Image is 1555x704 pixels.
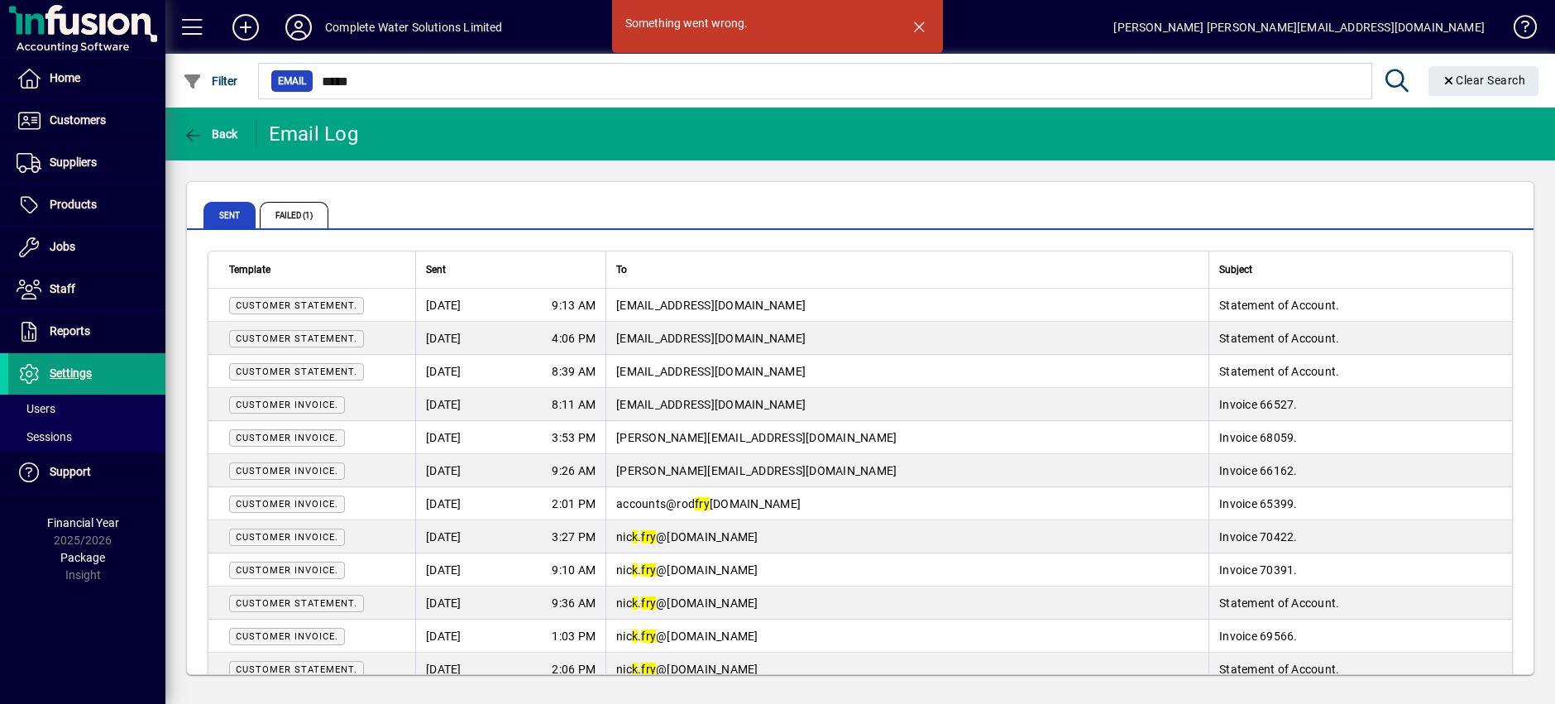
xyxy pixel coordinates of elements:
[1219,261,1252,279] span: Subject
[236,300,357,311] span: Customer Statement.
[552,429,596,446] span: 3:53 PM
[8,395,165,423] a: Users
[1219,261,1491,279] div: Subject
[278,73,306,89] span: Email
[632,530,638,544] em: k
[1428,66,1539,96] button: Clear
[50,366,92,380] span: Settings
[50,71,80,84] span: Home
[695,497,710,510] em: fry
[50,113,106,127] span: Customers
[203,202,256,228] span: Sent
[236,466,338,477] span: Customer Invoice.
[236,631,338,642] span: Customer Invoice.
[616,365,806,378] span: [EMAIL_ADDRESS][DOMAIN_NAME]
[165,119,256,149] app-page-header-button: Back
[1219,497,1298,510] span: Invoice 65399.
[552,496,596,512] span: 2:01 PM
[552,462,596,479] span: 9:26 AM
[616,497,801,510] span: accounts@rod [DOMAIN_NAME]
[183,74,238,88] span: Filter
[60,551,105,564] span: Package
[179,119,242,149] button: Back
[426,261,446,279] span: Sent
[236,366,357,377] span: Customer Statement.
[552,595,596,611] span: 9:36 AM
[616,398,806,411] span: [EMAIL_ADDRESS][DOMAIN_NAME]
[17,430,72,443] span: Sessions
[426,363,462,380] span: [DATE]
[426,628,462,644] span: [DATE]
[236,532,338,543] span: Customer Invoice.
[1442,74,1526,87] span: Clear Search
[8,142,165,184] a: Suppliers
[616,261,627,279] span: To
[552,297,596,314] span: 9:13 AM
[183,127,238,141] span: Back
[1219,563,1298,577] span: Invoice 70391.
[426,429,462,446] span: [DATE]
[50,198,97,211] span: Products
[1219,299,1339,312] span: Statement of Account.
[426,396,462,413] span: [DATE]
[641,663,656,676] em: fry
[229,261,270,279] span: Template
[641,530,656,544] em: fry
[50,240,75,253] span: Jobs
[50,324,90,338] span: Reports
[260,202,328,228] span: Failed (1)
[616,663,758,676] span: nic . @[DOMAIN_NAME]
[1219,596,1339,610] span: Statement of Account.
[426,661,462,678] span: [DATE]
[8,58,165,99] a: Home
[616,596,758,610] span: nic . @[DOMAIN_NAME]
[325,14,503,41] div: Complete Water Solutions Limited
[229,261,405,279] div: Template
[552,562,596,578] span: 9:10 AM
[1219,398,1298,411] span: Invoice 66527.
[426,562,462,578] span: [DATE]
[236,499,338,510] span: Customer Invoice.
[1219,464,1298,477] span: Invoice 66162.
[641,563,656,577] em: fry
[616,630,758,643] span: nic . @[DOMAIN_NAME]
[1219,332,1339,345] span: Statement of Account.
[8,452,165,493] a: Support
[632,630,638,643] em: k
[236,664,357,675] span: Customer Statement.
[8,269,165,310] a: Staff
[50,156,97,169] span: Suppliers
[632,663,638,676] em: k
[426,496,462,512] span: [DATE]
[219,12,272,42] button: Add
[616,332,806,345] span: [EMAIL_ADDRESS][DOMAIN_NAME]
[8,100,165,141] a: Customers
[641,596,656,610] em: fry
[616,464,897,477] span: [PERSON_NAME][EMAIL_ADDRESS][DOMAIN_NAME]
[632,596,638,610] em: k
[616,563,758,577] span: nic . @[DOMAIN_NAME]
[47,516,119,529] span: Financial Year
[641,630,656,643] em: fry
[426,529,462,545] span: [DATE]
[1501,3,1534,57] a: Knowledge Base
[552,661,596,678] span: 2:06 PM
[552,628,596,644] span: 1:03 PM
[1113,14,1485,41] div: [PERSON_NAME] [PERSON_NAME][EMAIL_ADDRESS][DOMAIN_NAME]
[50,465,91,478] span: Support
[552,396,596,413] span: 8:11 AM
[616,261,1199,279] div: To
[426,261,596,279] div: Sent
[552,529,596,545] span: 3:27 PM
[8,227,165,268] a: Jobs
[1219,663,1339,676] span: Statement of Account.
[269,121,358,147] div: Email Log
[1219,431,1298,444] span: Invoice 68059.
[236,598,357,609] span: Customer Statement.
[632,563,638,577] em: k
[426,595,462,611] span: [DATE]
[426,462,462,479] span: [DATE]
[50,282,75,295] span: Staff
[616,299,806,312] span: [EMAIL_ADDRESS][DOMAIN_NAME]
[179,66,242,96] button: Filter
